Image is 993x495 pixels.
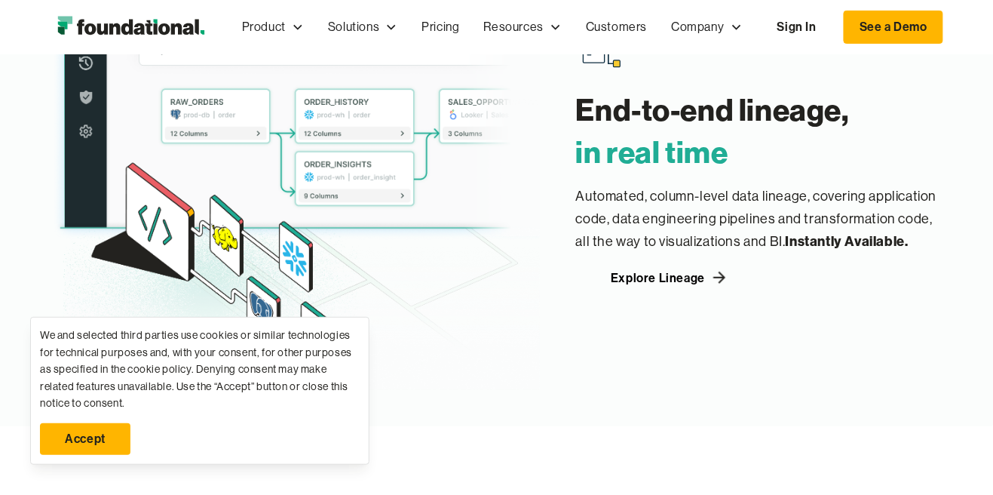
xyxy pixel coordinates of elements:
[50,12,212,42] a: home
[576,133,728,171] span: in real time
[786,232,909,250] strong: Instantly Available.
[574,2,659,52] a: Customers
[242,17,286,37] div: Product
[844,11,943,44] a: See a Demo
[659,2,754,52] div: Company
[50,12,212,42] img: Foundational Logo
[316,2,409,52] div: Solutions
[611,272,705,284] div: Explore Lineage
[722,320,993,495] iframe: Chat Widget
[40,327,360,411] div: We and selected third parties use cookies or similar technologies for technical purposes and, wit...
[484,17,544,37] div: Resources
[230,2,316,52] div: Product
[671,17,724,37] div: Company
[40,423,130,455] a: Accept
[409,2,471,52] a: Pricing
[576,89,943,174] h3: End-to-end lineage, ‍
[576,266,765,290] a: Explore Lineage
[576,186,943,254] p: Automated, column-level data lineage, covering application code, data engineering pipelines and t...
[328,17,379,37] div: Solutions
[472,2,574,52] div: Resources
[762,11,832,43] a: Sign In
